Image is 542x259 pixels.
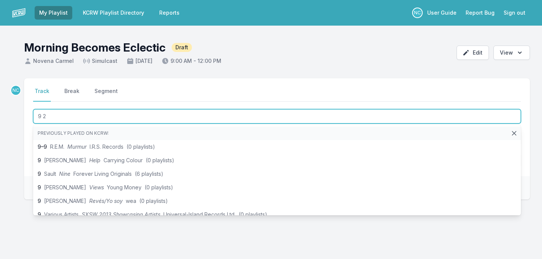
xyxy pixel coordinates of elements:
span: [PERSON_NAME] [44,198,86,204]
span: I.R.S. Records [90,143,123,150]
span: Sault [44,171,56,177]
span: Draft [172,43,192,52]
button: Sign out [499,6,530,20]
span: wea [126,198,136,204]
button: Break [63,87,81,102]
button: Open options [493,46,530,60]
span: Help [89,157,100,163]
a: User Guide [423,6,461,20]
span: Universal-Island Records Ltd. [163,211,236,218]
h1: Morning Becomes Eclectic [24,41,166,54]
span: (0 playlists) [139,198,168,204]
a: Report Bug [461,6,499,20]
button: Edit [457,46,489,60]
span: Carrying Colour [104,157,143,163]
li: Previously played on KCRW: [33,126,521,140]
li: 9 [33,194,521,208]
span: SXSW 2013 Showcasing Artists [82,211,160,218]
button: Segment [93,87,119,102]
span: Simulcast [83,57,117,65]
span: (0 playlists) [126,143,155,150]
li: 9 [33,208,521,221]
p: Novena Carmel [412,8,423,18]
li: 9 [33,167,521,181]
img: logo-white-87cec1fa9cbef997252546196dc51331.png [12,6,26,20]
span: Murmur [67,143,87,150]
a: KCRW Playlist Directory [78,6,149,20]
a: Reports [155,6,184,20]
span: Views [89,184,104,190]
span: (0 playlists) [146,157,174,163]
span: [DATE] [126,57,152,65]
span: Young Money [107,184,142,190]
span: (0 playlists) [239,211,267,218]
span: [PERSON_NAME] [44,184,86,190]
li: 9 [33,154,521,167]
span: Nine [59,171,70,177]
span: Novena Carmel [24,57,74,65]
span: 9:00 AM - 12:00 PM [161,57,221,65]
button: Track [33,87,51,102]
span: (6 playlists) [135,171,163,177]
span: Revés/Yo soy [89,198,123,204]
span: [PERSON_NAME] [44,157,86,163]
li: 9 [33,181,521,194]
li: 9–9 [33,140,521,154]
input: Track Title [33,109,521,123]
span: Various Artists [44,211,79,218]
a: My Playlist [35,6,72,20]
span: Forever Living Originals [73,171,132,177]
p: Novena Carmel [11,85,21,96]
span: R.E.M. [50,143,64,150]
span: (0 playlists) [145,184,173,190]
